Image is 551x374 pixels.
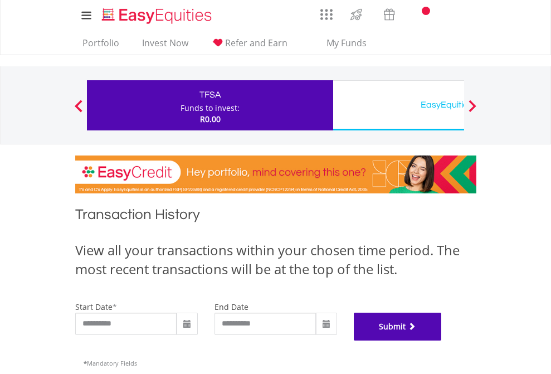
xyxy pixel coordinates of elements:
[75,205,476,230] h1: Transaction History
[354,313,442,341] button: Submit
[214,302,248,312] label: end date
[462,3,491,27] a: My Profile
[207,37,292,55] a: Refer and Earn
[313,3,340,21] a: AppsGrid
[347,6,365,23] img: thrive-v2.svg
[78,37,124,55] a: Portfolio
[200,114,221,124] span: R0.00
[461,105,484,116] button: Next
[75,241,476,279] div: View all your transactions within your chosen time period. The most recent transactions will be a...
[406,3,434,25] a: Notifications
[434,3,462,25] a: FAQ's and Support
[75,302,113,312] label: start date
[94,87,326,103] div: TFSA
[181,103,240,114] div: Funds to invest:
[320,8,333,21] img: grid-menu-icon.svg
[138,37,193,55] a: Invest Now
[67,105,90,116] button: Previous
[225,37,287,49] span: Refer and Earn
[380,6,398,23] img: vouchers-v2.svg
[97,3,216,25] a: Home page
[84,359,137,367] span: Mandatory Fields
[373,3,406,23] a: Vouchers
[310,36,383,50] span: My Funds
[75,156,476,193] img: EasyCredit Promotion Banner
[100,7,216,25] img: EasyEquities_Logo.png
